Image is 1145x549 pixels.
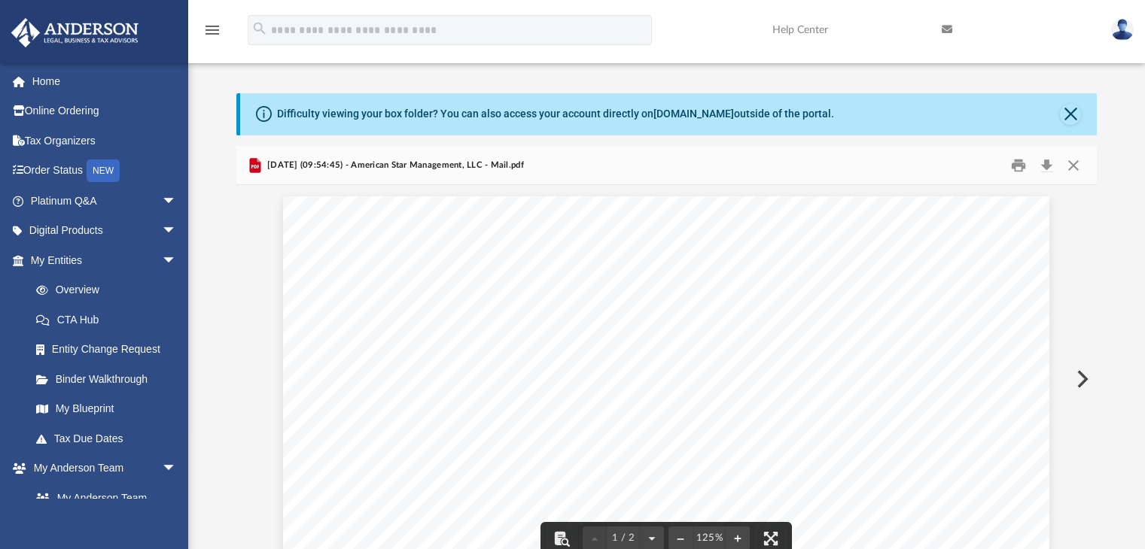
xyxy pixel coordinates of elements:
[7,18,143,47] img: Anderson Advisors Platinum Portal
[11,245,199,275] a: My Entitiesarrow_drop_down
[162,453,192,484] span: arrow_drop_down
[653,108,734,120] a: [DOMAIN_NAME]
[11,216,199,246] a: Digital Productsarrow_drop_down
[21,394,192,424] a: My Blueprint
[11,96,199,126] a: Online Ordering
[162,216,192,247] span: arrow_drop_down
[11,156,199,187] a: Order StatusNEW
[277,106,834,122] div: Difficulty viewing your box folder? You can also access your account directly on outside of the p...
[11,66,199,96] a: Home
[1003,153,1034,177] button: Print
[251,20,268,37] i: search
[1111,19,1134,41] img: User Pic
[21,335,199,365] a: Entity Change Request
[21,364,199,394] a: Binder Walkthrough
[1064,358,1098,400] button: Next File
[1060,104,1081,125] button: Close
[1060,153,1087,177] button: Close
[162,245,192,276] span: arrow_drop_down
[162,186,192,217] span: arrow_drop_down
[203,21,221,39] i: menu
[21,483,184,513] a: My Anderson Team
[264,159,524,172] span: [DATE] (09:54:45) - American Star Management, LLC - Mail.pdf
[203,29,221,39] a: menu
[11,126,199,156] a: Tax Organizers
[87,159,120,182] div: NEW
[1034,153,1061,177] button: Download
[11,186,199,216] a: Platinum Q&Aarrow_drop_down
[607,533,640,543] span: 1 / 2
[21,423,199,453] a: Tax Due Dates
[693,533,726,543] div: Current zoom level
[11,453,192,484] a: My Anderson Teamarrow_drop_down
[21,305,199,335] a: CTA Hub
[21,275,199,305] a: Overview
